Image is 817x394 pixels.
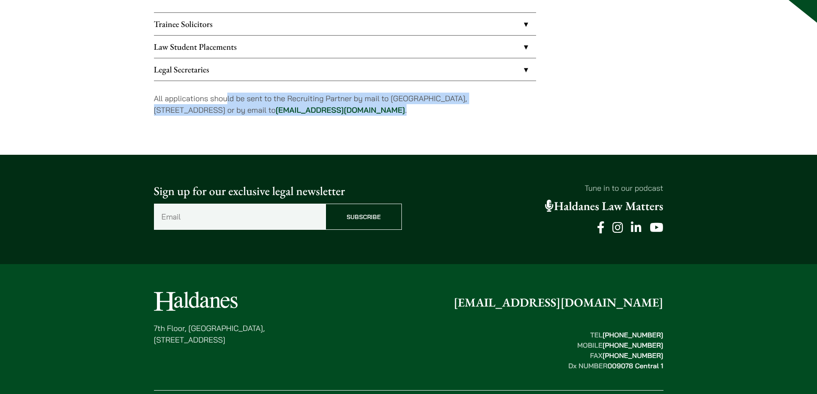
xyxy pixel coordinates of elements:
[326,204,402,230] input: Subscribe
[154,204,326,230] input: Email
[603,331,663,339] mark: [PHONE_NUMBER]
[154,292,238,311] img: Logo of Haldanes
[154,36,536,58] a: Law Student Placements
[416,182,663,194] p: Tune in to our podcast
[603,341,663,349] mark: [PHONE_NUMBER]
[154,58,536,81] a: Legal Secretaries
[276,105,405,115] a: [EMAIL_ADDRESS][DOMAIN_NAME]
[603,351,663,360] mark: [PHONE_NUMBER]
[568,331,663,370] strong: TEL MOBILE FAX Dx NUMBER
[545,199,663,214] a: Haldanes Law Matters
[154,182,402,200] p: Sign up for our exclusive legal newsletter
[154,93,536,116] p: All applications should be sent to the Recruiting Partner by mail to [GEOGRAPHIC_DATA], [STREET_A...
[607,361,663,370] mark: 009078 Central 1
[154,322,265,346] p: 7th Floor, [GEOGRAPHIC_DATA], [STREET_ADDRESS]
[454,295,663,310] a: [EMAIL_ADDRESS][DOMAIN_NAME]
[154,13,536,35] a: Trainee Solicitors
